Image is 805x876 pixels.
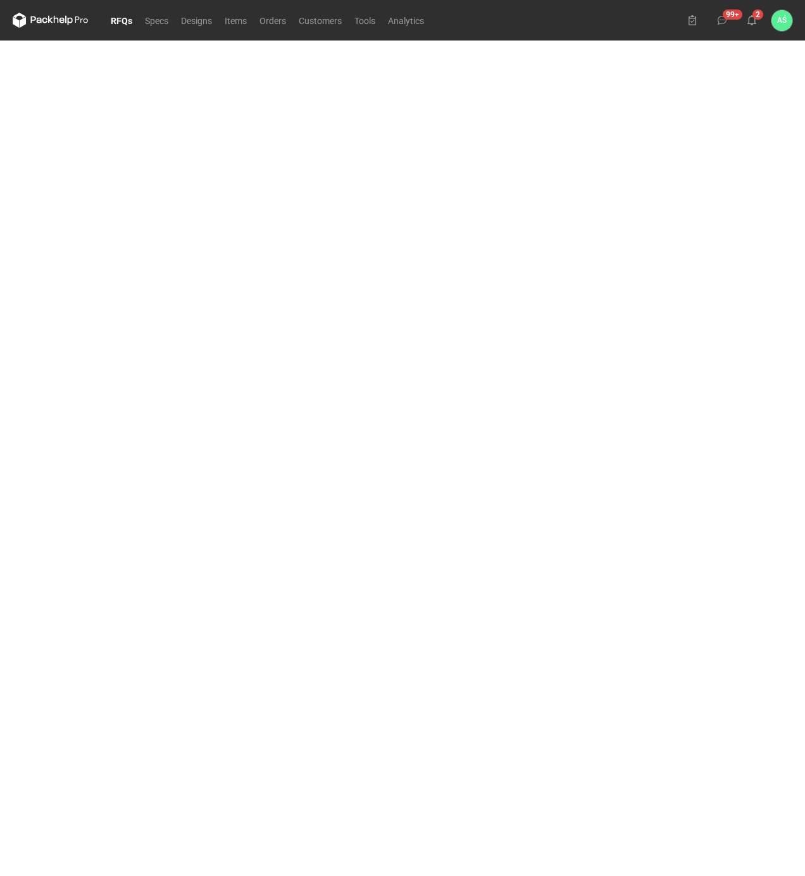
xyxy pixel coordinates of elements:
[742,10,762,30] button: 2
[104,13,139,28] a: RFQs
[382,13,430,28] a: Analytics
[253,13,292,28] a: Orders
[175,13,218,28] a: Designs
[218,13,253,28] a: Items
[712,10,732,30] button: 99+
[771,10,792,31] button: AŚ
[13,13,89,28] svg: Packhelp Pro
[771,10,792,31] div: Adrian Świerżewski
[139,13,175,28] a: Specs
[292,13,348,28] a: Customers
[348,13,382,28] a: Tools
